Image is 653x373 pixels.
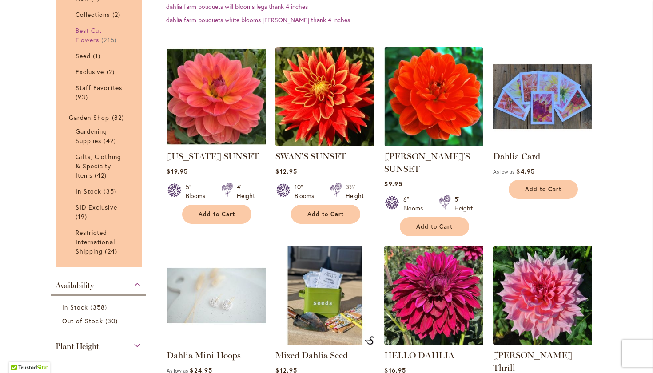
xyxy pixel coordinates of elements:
span: Out of Stock [62,317,103,325]
a: Best Cut Flowers [76,26,124,44]
a: Dahlia Card [493,151,540,162]
a: dahlia farm bouquets will blooms legs thank 4 inches [166,2,308,11]
span: Staff Favorites [76,83,122,92]
a: Swan's Sunset [275,139,374,148]
img: Group shot of Dahlia Cards [493,47,592,146]
a: Gifts, Clothing &amp; Specialty Items [76,152,124,180]
a: Gardening Supplies [76,127,124,145]
a: SID Exclusive [76,202,124,221]
a: HELLO DAHLIA [384,350,454,361]
span: Plant Height [56,341,99,351]
button: Add to Cart [182,205,251,224]
div: 5' Height [454,195,473,213]
iframe: Launch Accessibility Center [7,341,32,366]
img: PATRICIA ANN'S SUNSET [384,47,483,146]
span: Availability [56,281,94,290]
span: Add to Cart [307,210,344,218]
a: Dahlia Mini Hoops [167,350,241,361]
a: Mixed Dahlia Seed [275,350,348,361]
img: Swan's Sunset [275,47,374,146]
a: dahlia farm bouquets white blooms [PERSON_NAME] thank 4 inches [166,16,350,24]
span: 19 [76,212,89,221]
a: Seed [76,51,124,60]
span: 35 [104,186,118,196]
span: Gardening Supplies [76,127,107,145]
img: Mixed Dahlia Seed [365,336,374,345]
a: Group shot of Dahlia Cards [493,139,592,148]
a: Exclusive [76,67,124,76]
span: In Stock [76,187,101,195]
a: PATRICIA ANN'S SUNSET [384,139,483,148]
span: $9.95 [384,179,402,188]
span: Seed [76,52,91,60]
a: [PERSON_NAME] Thrill [493,350,572,373]
span: $4.95 [516,167,534,175]
span: 42 [95,171,109,180]
span: 93 [76,92,90,102]
span: 2 [107,67,117,76]
a: [PERSON_NAME]'S SUNSET [384,151,470,174]
span: Add to Cart [416,223,453,230]
span: As low as [493,168,514,175]
span: 24 [105,246,119,256]
a: Out of Stock 30 [62,316,137,325]
a: In Stock [76,186,124,196]
span: 215 [101,35,119,44]
a: Garden Shop [69,113,131,122]
button: Add to Cart [400,217,469,236]
span: 42 [104,136,118,145]
a: Hello Dahlia [384,338,483,347]
a: In Stock 358 [62,302,137,312]
span: Best Cut Flowers [76,26,102,44]
a: [US_STATE] SUNSET [167,151,259,162]
span: Add to Cart [199,210,235,218]
a: Collections [76,10,124,19]
a: Restricted International Shipping [76,228,124,256]
a: SWAN'S SUNSET [275,151,346,162]
div: 4' Height [237,183,255,200]
button: Add to Cart [509,180,578,199]
span: Garden Shop [69,113,110,122]
span: 1 [93,51,103,60]
span: Add to Cart [525,186,561,193]
span: $19.95 [167,167,187,175]
a: Mixed Dahlia Seed Mixed Dahlia Seed [275,338,374,347]
img: Hello Dahlia [384,246,483,345]
span: In Stock [62,303,88,311]
span: 2 [112,10,123,19]
a: Dahlia Mini Hoops [167,338,266,347]
a: Staff Favorites [76,83,124,102]
img: Dahlia Mini Hoops [167,246,266,345]
a: OREGON SUNSET [167,139,266,148]
button: Add to Cart [291,205,360,224]
span: SID Exclusive [76,203,117,211]
div: 3½' Height [346,183,364,200]
img: Otto's Thrill [493,246,592,345]
span: 30 [105,316,120,325]
span: Gifts, Clothing & Specialty Items [76,152,121,179]
span: 82 [112,113,126,122]
span: Collections [76,10,110,19]
span: $12.95 [275,167,297,175]
img: OREGON SUNSET [167,47,266,146]
span: Exclusive [76,67,104,76]
span: Restricted International Shipping [76,228,115,255]
div: 10" Blooms [295,183,319,200]
img: Mixed Dahlia Seed [275,246,374,345]
span: 358 [90,302,109,312]
div: 6" Blooms [403,195,428,213]
a: Otto's Thrill [493,338,592,347]
div: 5" Blooms [186,183,211,200]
